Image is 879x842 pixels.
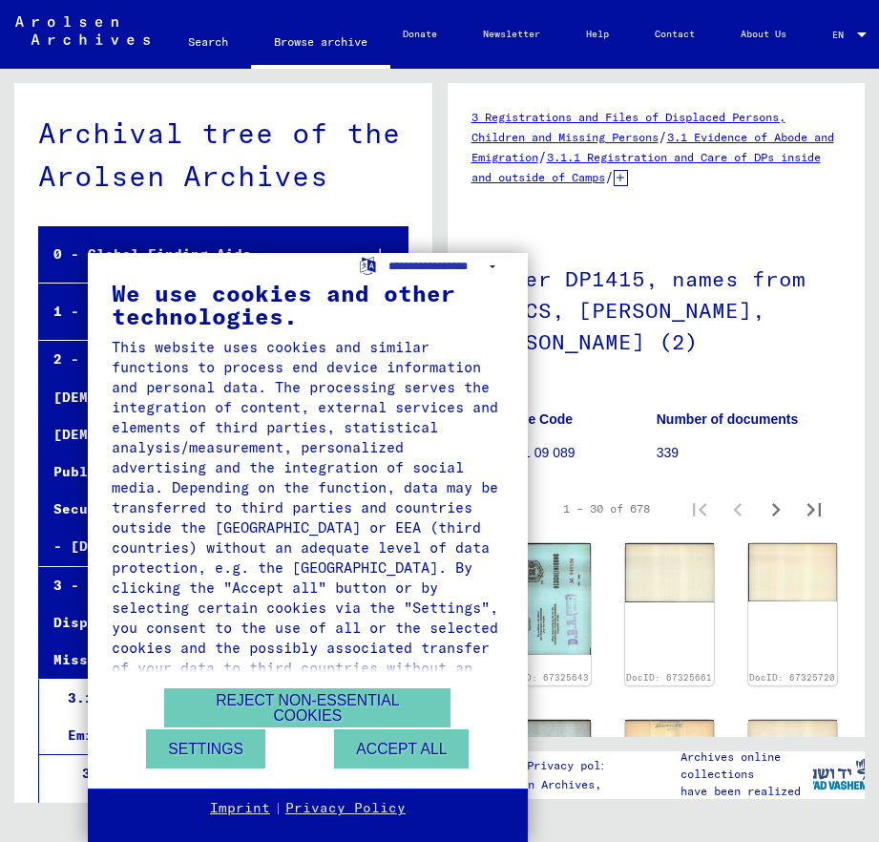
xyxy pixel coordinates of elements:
a: Privacy Policy [285,799,406,818]
button: Accept all [334,729,469,768]
a: Imprint [210,799,270,818]
div: We use cookies and other technologies. [112,282,504,327]
button: Reject non-essential cookies [164,688,450,727]
div: This website uses cookies and similar functions to process end device information and personal da... [112,337,504,698]
button: Settings [146,729,265,768]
